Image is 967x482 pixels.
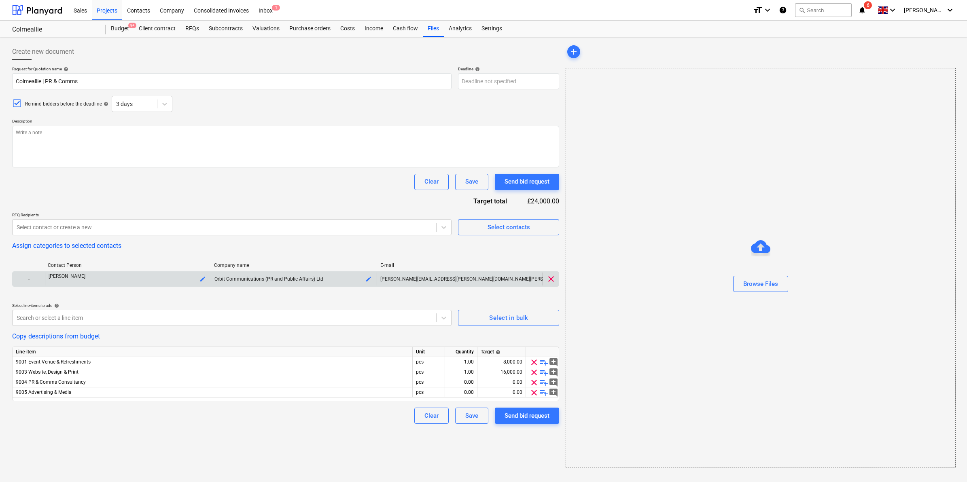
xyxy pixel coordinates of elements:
div: Orbit Communications (PR and Public Affairs) Ltd [214,276,373,282]
div: 0.00 [481,387,522,397]
a: Client contract [134,21,180,37]
div: 1.00 [448,357,474,367]
div: pcs [413,387,445,397]
input: Deadline not specified [458,73,559,89]
div: Budget [106,21,134,37]
span: clear [529,368,539,377]
button: Browse Files [733,276,788,292]
a: Files [423,21,444,37]
span: Create new document [12,47,74,57]
a: Costs [335,21,360,37]
a: Cash flow [388,21,423,37]
span: add_comment [549,378,558,387]
span: help [53,303,59,308]
div: Remind bidders before the deadline [25,101,108,108]
a: Income [360,21,388,37]
span: playlist_add [539,378,549,387]
div: 1.00 [448,367,474,377]
button: Send bid request [495,174,559,190]
div: Line-item [13,347,413,357]
span: edit [365,276,372,282]
div: Contact Person [48,262,208,268]
div: pcs [413,377,445,387]
div: Save [465,410,478,421]
span: playlist_add [539,357,549,367]
div: 0.00 [448,377,474,387]
button: Copy descriptions from budget [12,332,100,340]
span: [PERSON_NAME][EMAIL_ADDRESS][PERSON_NAME][DOMAIN_NAME][PERSON_NAME] [380,276,567,282]
div: [PERSON_NAME] [49,273,208,279]
div: Request for Quotation name [12,66,452,72]
div: £24,000.00 [520,197,560,206]
div: Select line-items to add [12,303,452,308]
button: Assign categories to selected contacts [12,242,121,249]
button: Select in bulk [458,310,559,326]
button: Select contacts [458,219,559,235]
div: Deadline [458,66,559,72]
a: Settings [477,21,507,37]
span: 9001 Event Venue & Refreshments [16,359,91,365]
div: Clear [424,410,439,421]
span: playlist_add [539,368,549,377]
a: Purchase orders [284,21,335,37]
span: 1 [272,5,280,11]
div: Browse Files [743,279,778,289]
div: pcs [413,357,445,367]
p: Description [12,118,559,125]
div: 8,000.00 [481,357,522,367]
span: 9005 Advertising & Media [16,389,72,395]
div: Unit [413,347,445,357]
span: help [62,67,68,72]
input: Document name [12,73,452,89]
div: Colmeallie [12,25,96,34]
div: Select in bulk [489,313,528,323]
div: Select contacts [488,222,530,233]
p: RFQ Recipients [12,212,452,219]
div: 0.00 [448,387,474,397]
div: Target total [454,197,520,206]
span: 9003 Website, Design & Print [16,369,78,375]
button: Save [455,408,488,424]
span: 9+ [128,23,136,28]
span: playlist_add [539,388,549,397]
div: Send bid request [505,176,549,187]
button: Save [455,174,488,190]
span: edit [199,276,206,282]
span: add_comment [549,388,558,397]
span: add [569,47,579,57]
span: add_comment [549,357,558,367]
div: Quantity [445,347,477,357]
div: pcs [413,367,445,377]
a: Analytics [444,21,477,37]
a: Subcontracts [204,21,248,37]
div: Target [481,347,522,357]
div: 16,000.00 [481,367,522,377]
span: help [494,350,500,355]
a: Budget9+ [106,21,134,37]
div: Save [465,176,478,187]
a: RFQs [180,21,204,37]
span: help [473,67,480,72]
span: add_comment [549,368,558,377]
button: Clear [414,174,449,190]
div: Send bid request [505,410,549,421]
div: - [13,273,45,285]
a: Valuations [248,21,284,37]
div: Clear [424,176,439,187]
button: Send bid request [495,408,559,424]
span: help [102,101,108,106]
span: clear [529,388,539,397]
div: E-mail [380,262,540,268]
iframe: Chat Widget [927,443,967,482]
span: clear [529,378,539,387]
